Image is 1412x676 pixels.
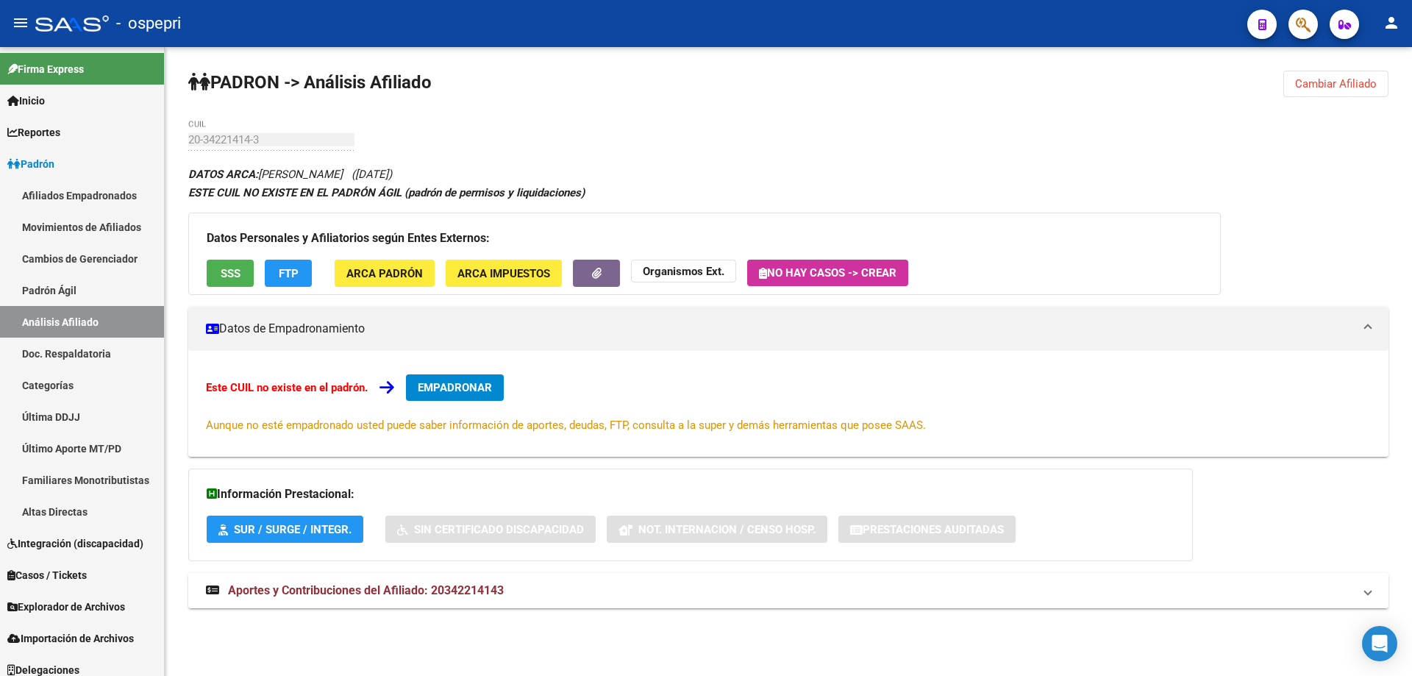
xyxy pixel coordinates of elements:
[188,573,1388,608] mat-expansion-panel-header: Aportes y Contribuciones del Afiliado: 20342214143
[406,374,504,401] button: EMPADRONAR
[188,168,343,181] span: [PERSON_NAME]
[346,267,423,280] span: ARCA Padrón
[206,381,368,394] strong: Este CUIL no existe en el padrón.
[863,523,1004,536] span: Prestaciones Auditadas
[631,260,736,282] button: Organismos Ext.
[188,72,432,93] strong: PADRON -> Análisis Afiliado
[12,14,29,32] mat-icon: menu
[188,351,1388,457] div: Datos de Empadronamiento
[759,266,896,280] span: No hay casos -> Crear
[446,260,562,287] button: ARCA Impuestos
[7,61,84,77] span: Firma Express
[838,516,1016,543] button: Prestaciones Auditadas
[116,7,181,40] span: - ospepri
[335,260,435,287] button: ARCA Padrón
[352,168,392,181] span: ([DATE])
[638,523,816,536] span: Not. Internacion / Censo Hosp.
[418,381,492,394] span: EMPADRONAR
[385,516,596,543] button: Sin Certificado Discapacidad
[7,536,143,552] span: Integración (discapacidad)
[7,599,125,615] span: Explorador de Archivos
[188,307,1388,351] mat-expansion-panel-header: Datos de Empadronamiento
[207,484,1174,505] h3: Información Prestacional:
[7,567,87,583] span: Casos / Tickets
[7,93,45,109] span: Inicio
[7,630,134,647] span: Importación de Archivos
[1383,14,1400,32] mat-icon: person
[221,267,240,280] span: SSS
[7,124,60,140] span: Reportes
[207,260,254,287] button: SSS
[206,321,1353,337] mat-panel-title: Datos de Empadronamiento
[643,265,724,278] strong: Organismos Ext.
[414,523,584,536] span: Sin Certificado Discapacidad
[607,516,827,543] button: Not. Internacion / Censo Hosp.
[279,267,299,280] span: FTP
[206,419,926,432] span: Aunque no esté empadronado usted puede saber información de aportes, deudas, FTP, consulta a la s...
[265,260,312,287] button: FTP
[1362,626,1397,661] div: Open Intercom Messenger
[457,267,550,280] span: ARCA Impuestos
[188,168,258,181] strong: DATOS ARCA:
[228,583,504,597] span: Aportes y Contribuciones del Afiliado: 20342214143
[207,516,363,543] button: SUR / SURGE / INTEGR.
[207,228,1202,249] h3: Datos Personales y Afiliatorios según Entes Externos:
[188,186,585,199] strong: ESTE CUIL NO EXISTE EN EL PADRÓN ÁGIL (padrón de permisos y liquidaciones)
[7,156,54,172] span: Padrón
[1295,77,1377,90] span: Cambiar Afiliado
[747,260,908,286] button: No hay casos -> Crear
[234,523,352,536] span: SUR / SURGE / INTEGR.
[1283,71,1388,97] button: Cambiar Afiliado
